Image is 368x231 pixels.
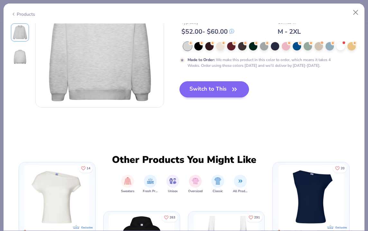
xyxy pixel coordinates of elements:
[233,189,248,194] span: All Products
[188,57,336,68] div: We make this product in this color to order, which means it takes 4 Weeks. Order using these colo...
[143,175,158,194] button: filter button
[213,189,223,194] span: Classic
[254,216,260,219] span: 291
[121,175,134,194] div: filter for Sweaters
[211,175,224,194] button: filter button
[87,167,90,170] span: 14
[188,189,203,194] span: Oversized
[341,167,345,170] span: 20
[233,175,248,194] button: filter button
[233,175,248,194] div: filter for All Products
[278,28,301,36] div: M - 2XL
[143,189,158,194] span: Fresh Prints
[350,6,362,19] button: Close
[333,164,347,173] button: Like
[188,57,215,62] strong: Made to Order :
[12,25,28,40] img: Front
[181,28,234,36] div: $ 52.00 - $ 60.00
[147,177,154,185] img: Fresh Prints Image
[121,175,134,194] button: filter button
[214,177,222,185] img: Classic Image
[166,175,179,194] div: filter for Unisex
[11,11,35,18] div: Products
[168,189,178,194] span: Unisex
[124,177,132,185] img: Sweaters Image
[170,216,175,219] span: 263
[179,81,249,97] button: Switch to This
[169,177,177,185] img: Unisex Image
[192,177,199,185] img: Oversized Image
[121,189,134,194] span: Sweaters
[246,213,262,222] button: Like
[276,165,346,230] img: Fresh Prints Shay Off the Shoulder Tank
[81,226,93,230] div: Exclusive
[336,226,347,230] div: Exclusive
[12,49,28,65] img: Back
[22,165,92,230] img: Fresh Prints Chloe Off the Shoulder Top
[143,175,158,194] div: filter for Fresh Prints
[188,175,203,194] button: filter button
[166,175,179,194] button: filter button
[188,175,203,194] div: filter for Oversized
[211,175,224,194] div: filter for Classic
[162,213,178,222] button: Like
[237,177,244,185] img: All Products Image
[79,164,93,173] button: Like
[108,154,260,166] div: Other Products You Might Like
